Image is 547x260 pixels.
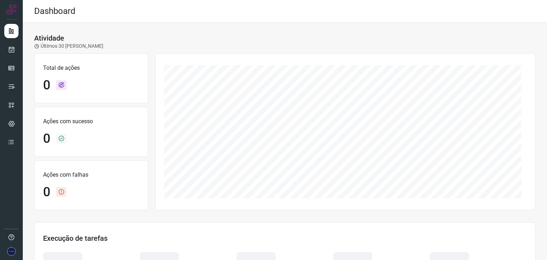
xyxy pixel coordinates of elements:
h3: Execução de tarefas [43,234,527,243]
p: Total de ações [43,64,139,72]
p: Ações com falhas [43,171,139,179]
img: Logo [6,4,17,15]
h1: 0 [43,78,50,93]
h2: Dashboard [34,6,75,16]
img: 67a33756c898f9af781d84244988c28e.png [7,247,16,256]
h1: 0 [43,131,50,146]
h3: Atividade [34,34,64,42]
p: Últimos 30 [PERSON_NAME] [34,42,103,50]
p: Ações com sucesso [43,117,139,126]
h1: 0 [43,184,50,200]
